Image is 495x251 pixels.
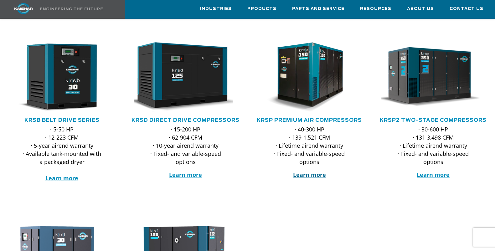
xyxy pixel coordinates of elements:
[450,5,483,13] span: Contact Us
[23,125,101,182] p: · 5-50 HP · 12-223 CFM · 5-year airend warranty · Available tank-mounted with a packaged dryer
[258,42,361,112] div: krsp150
[377,42,481,112] img: krsp350
[129,42,233,112] img: krsd125
[407,5,434,13] span: About Us
[169,171,202,178] a: Learn more
[293,171,326,178] a: Learn more
[146,125,225,166] p: · 15-200 HP · 62-904 CFM · 10-year airend warranty · Fixed- and variable-speed options
[380,118,487,123] a: KRSP2 Two-Stage Compressors
[10,42,114,112] div: krsb30
[407,0,434,17] a: About Us
[450,0,483,17] a: Contact Us
[381,42,485,112] div: krsp350
[200,5,232,13] span: Industries
[45,174,78,182] a: Learn more
[24,118,100,123] a: KRSB Belt Drive Series
[292,0,344,17] a: Parts and Service
[292,5,344,13] span: Parts and Service
[131,118,240,123] a: KRSD Direct Drive Compressors
[247,0,276,17] a: Products
[360,0,391,17] a: Resources
[200,0,232,17] a: Industries
[5,42,109,112] img: krsb30
[134,42,237,112] div: krsd125
[394,125,472,166] p: · 30-600 HP · 131-3,498 CFM · Lifetime airend warranty · Fixed- and variable-speed options
[40,8,103,10] img: Engineering the future
[270,125,349,166] p: · 40-300 HP · 139-1,521 CFM · Lifetime airend warranty · Fixed- and variable-speed options
[360,5,391,13] span: Resources
[247,5,276,13] span: Products
[417,171,450,178] a: Learn more
[257,118,362,123] a: KRSP Premium Air Compressors
[253,42,357,112] img: krsp150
